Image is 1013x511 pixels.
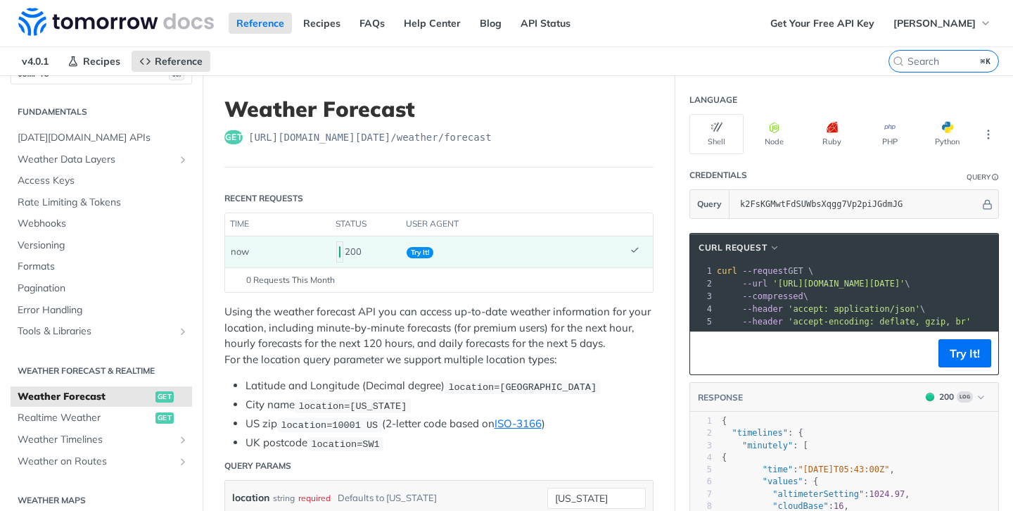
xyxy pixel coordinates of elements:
[83,55,120,68] span: Recipes
[763,477,803,486] span: "values"
[224,130,243,144] span: get
[18,174,189,188] span: Access Keys
[472,13,509,34] a: Blog
[939,391,954,403] div: 200
[18,8,214,36] img: Tomorrow.io Weather API Docs
[229,13,292,34] a: Reference
[690,265,714,277] div: 1
[689,114,744,154] button: Shell
[448,381,597,392] span: location=[GEOGRAPHIC_DATA]
[938,339,991,367] button: Try It!
[982,128,995,141] svg: More ellipsis
[742,317,783,327] span: --header
[742,291,803,301] span: --compressed
[992,174,999,181] i: Information
[690,476,712,488] div: 6
[869,489,905,499] span: 1024.97
[495,417,542,430] a: ISO-3166
[893,17,976,30] span: [PERSON_NAME]
[742,304,783,314] span: --header
[957,391,973,403] span: Log
[690,415,712,427] div: 1
[717,266,813,276] span: GET \
[11,451,192,472] a: Weather on RoutesShow subpages for Weather on Routes
[11,127,192,149] a: [DATE][DOMAIN_NAME] APIs
[18,153,174,167] span: Weather Data Layers
[733,190,980,218] input: apikey
[246,416,654,432] li: US zip (2-letter code based on )
[281,419,378,430] span: location=10001 US
[177,154,189,165] button: Show subpages for Weather Data Layers
[18,196,189,210] span: Rate Limiting & Tokens
[339,246,340,258] span: 200
[298,488,331,508] div: required
[224,304,654,367] p: Using the weather forecast API you can access up-to-date weather information for your location, i...
[717,291,808,301] span: \
[697,343,717,364] button: Copy to clipboard
[11,256,192,277] a: Formats
[689,169,747,182] div: Credentials
[722,441,808,450] span: : [
[18,282,189,296] span: Pagination
[717,304,925,314] span: \
[338,488,437,508] div: Defaults to [US_STATE]
[772,501,828,511] span: "cloudBase"
[722,416,727,426] span: {
[747,114,801,154] button: Node
[224,460,291,472] div: Query Params
[11,213,192,234] a: Webhooks
[513,13,578,34] a: API Status
[690,290,714,303] div: 3
[978,124,999,145] button: More Languages
[11,408,192,429] a: Realtime Weatherget
[788,304,920,314] span: 'accept: application/json'
[18,217,189,231] span: Webhooks
[11,149,192,170] a: Weather Data LayersShow subpages for Weather Data Layers
[246,274,335,286] span: 0 Requests This Month
[407,247,433,258] span: Try It!
[352,13,393,34] a: FAQs
[60,51,128,72] a: Recipes
[763,465,793,474] span: "time"
[132,51,210,72] a: Reference
[401,213,625,236] th: user agent
[920,114,974,154] button: Python
[690,190,730,218] button: Query
[689,94,737,106] div: Language
[224,96,654,122] h1: Weather Forecast
[11,278,192,299] a: Pagination
[177,326,189,337] button: Show subpages for Tools & Libraries
[246,435,654,451] li: UK postcode
[11,494,192,507] h2: Weather Maps
[246,397,654,413] li: City name
[772,279,905,289] span: '[URL][DOMAIN_NAME][DATE]'
[225,213,331,236] th: time
[690,315,714,328] div: 5
[732,428,787,438] span: "timelines"
[763,13,882,34] a: Get Your Free API Key
[246,378,654,394] li: Latitude and Longitude (Decimal degree)
[798,465,889,474] span: "[DATE]T05:43:00Z"
[155,412,174,424] span: get
[11,170,192,191] a: Access Keys
[690,277,714,290] div: 2
[694,241,785,255] button: cURL Request
[722,501,849,511] span: : ,
[18,411,152,425] span: Realtime Weather
[697,198,722,210] span: Query
[893,56,904,67] svg: Search
[232,488,269,508] label: location
[788,317,971,327] span: 'accept-encoding: deflate, gzip, br'
[336,240,395,264] div: 200
[155,391,174,403] span: get
[717,266,737,276] span: curl
[722,465,895,474] span: : ,
[919,390,991,404] button: 200200Log
[690,464,712,476] div: 5
[155,55,203,68] span: Reference
[224,192,303,205] div: Recent Requests
[18,324,174,339] span: Tools & Libraries
[886,13,999,34] button: [PERSON_NAME]
[11,300,192,321] a: Error Handling
[967,172,990,182] div: Query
